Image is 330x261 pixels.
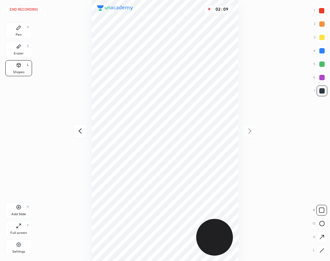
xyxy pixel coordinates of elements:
div: E [27,44,29,48]
button: End recording [5,5,42,13]
div: 1 [314,5,327,16]
div: R [313,205,327,216]
div: 7 [314,86,327,96]
div: L [27,63,29,67]
div: 6 [313,72,327,83]
div: Add Slide [11,213,26,216]
img: logo.38c385cc.svg [97,5,133,11]
div: O [313,218,327,229]
div: P [27,26,29,29]
div: 5 [313,59,327,70]
div: A [313,232,327,242]
div: Pen [16,33,22,36]
div: H [27,205,29,209]
div: 4 [313,45,327,56]
div: Shapes [13,71,24,74]
div: 2 [314,19,327,29]
div: Full screen [10,231,27,235]
div: 3 [314,32,327,43]
div: Eraser [14,52,24,55]
div: F [27,224,29,227]
div: Settings [12,250,25,253]
div: L [313,245,327,256]
div: 02 : 09 [214,7,230,12]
